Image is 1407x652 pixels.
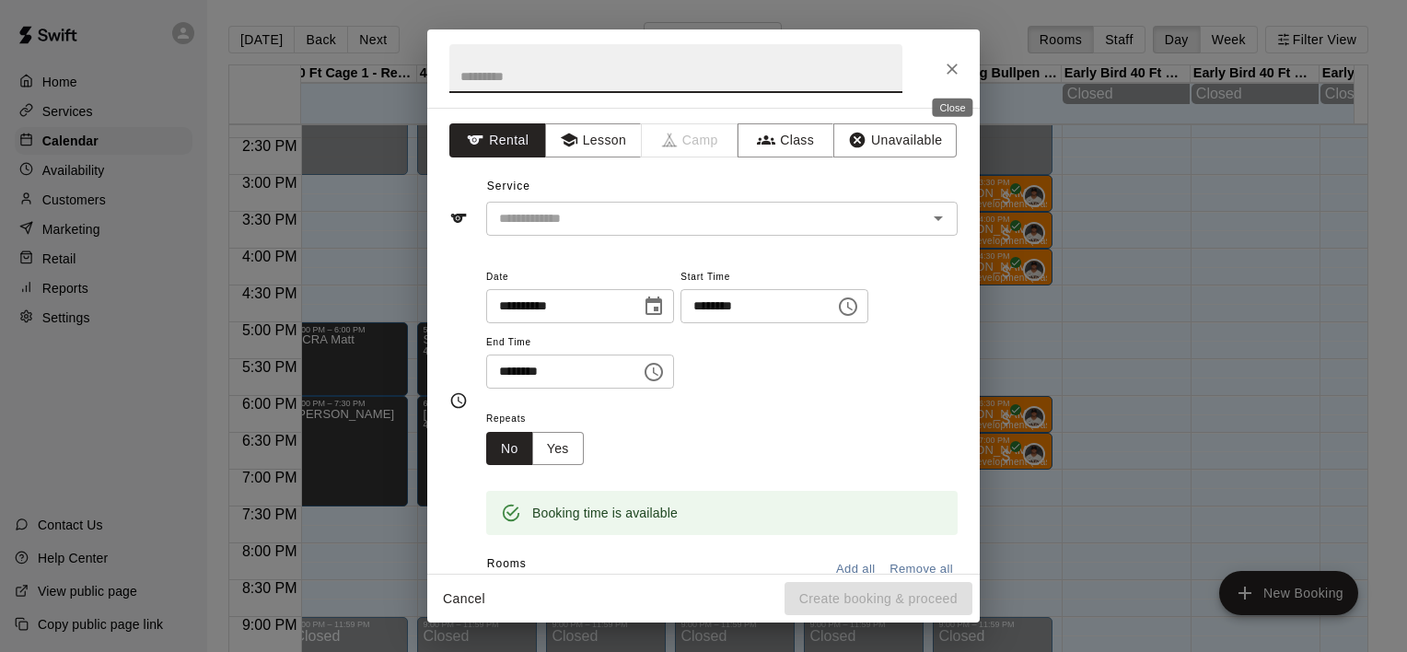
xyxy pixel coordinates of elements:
span: Start Time [680,265,868,290]
span: Service [487,180,530,192]
span: Date [486,265,674,290]
button: Close [936,52,969,86]
button: Class [738,123,834,157]
span: End Time [486,331,674,355]
svg: Timing [449,391,468,410]
button: Cancel [435,582,494,616]
button: Unavailable [833,123,957,157]
button: Lesson [545,123,642,157]
button: Open [925,205,951,231]
button: Rental [449,123,546,157]
button: Choose date, selected date is Aug 13, 2025 [635,288,672,325]
button: Choose time, selected time is 7:00 PM [830,288,866,325]
div: Booking time is available [532,496,678,530]
button: No [486,432,533,466]
button: Yes [532,432,584,466]
button: Choose time, selected time is 7:30 PM [635,354,672,390]
span: Camps can only be created in the Services page [642,123,738,157]
div: outlined button group [486,432,584,466]
span: Repeats [486,407,599,432]
button: Add all [826,555,885,584]
svg: Service [449,209,468,227]
button: Remove all [885,555,958,584]
div: Close [932,99,972,117]
span: Rooms [487,557,527,570]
